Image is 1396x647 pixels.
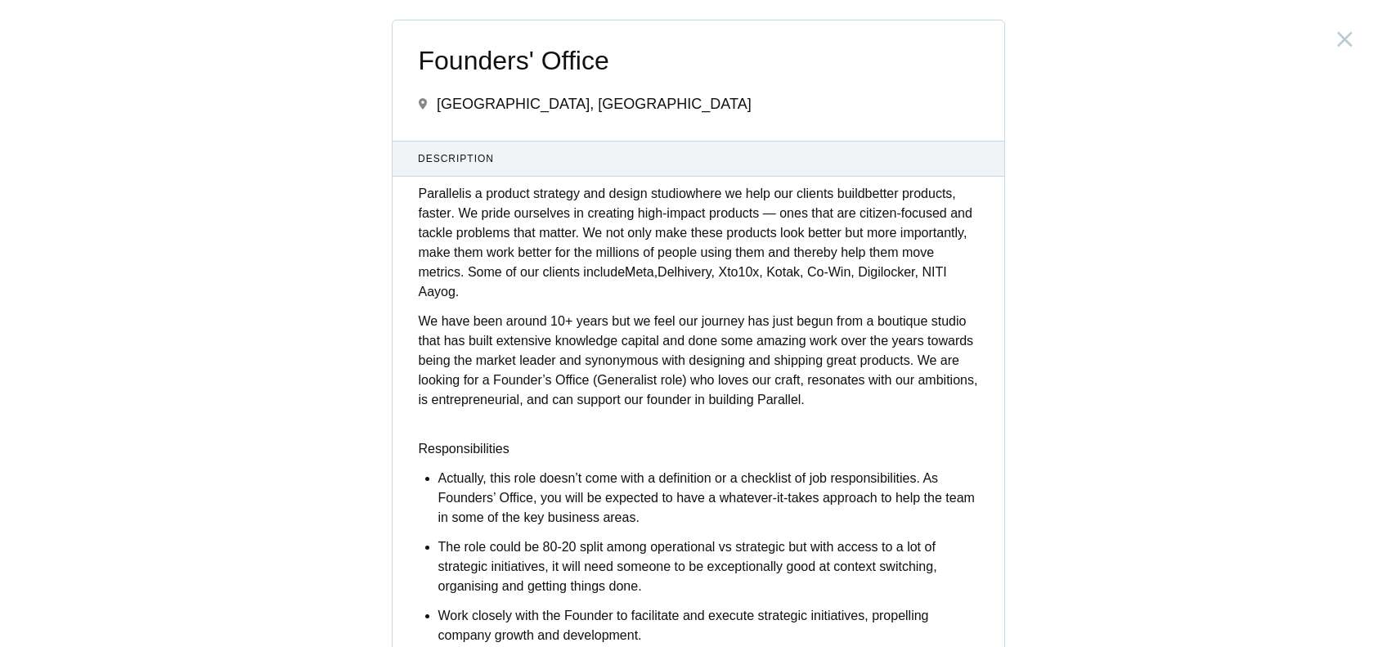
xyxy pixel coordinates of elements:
p: where we help our clients build . We pride ourselves in creating high-impact products — ones that... [419,184,978,302]
strong: Meta [625,265,654,279]
span: [GEOGRAPHIC_DATA], [GEOGRAPHIC_DATA] [437,96,752,112]
span: Description [418,151,978,166]
p: We have been around 10+ years but we feel our journey has just begun from a boutique studio that ... [419,312,978,410]
p: Actually, this role doesn’t come with a definition or a checklist of job responsibilities. As Fou... [438,469,978,528]
p: The role could be 80-20 split among operational vs strategic but with access to a lot of strategi... [438,537,978,596]
p: Work closely with the Founder to facilitate and execute strategic initiatives, propelling company... [438,606,978,645]
strong: is a product strategy and design studio [419,186,686,200]
a: Parallel [419,186,462,200]
strong: Delhivery, Xto10x, Kotak, Co-Win, Digilocker, NITI Aayog. [419,265,947,299]
span: Founders' Office [419,47,978,75]
strong: Responsibilities [419,442,509,456]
